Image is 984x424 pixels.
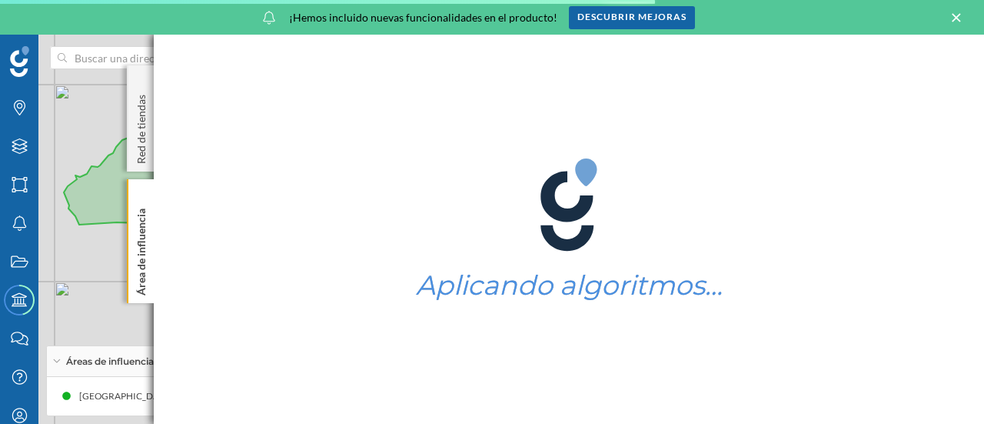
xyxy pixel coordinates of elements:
[289,10,557,25] span: ¡Hemos incluido nuevas funcionalidades en el producto!
[31,11,85,25] span: Soporte
[416,271,723,300] h1: Aplicando algoritmos…
[79,389,229,404] div: [GEOGRAPHIC_DATA] (Municipio)
[134,202,149,295] p: Área de influencia
[10,46,29,77] img: Geoblink Logo
[66,355,154,369] span: Áreas de influencia
[134,88,149,164] p: Red de tiendas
